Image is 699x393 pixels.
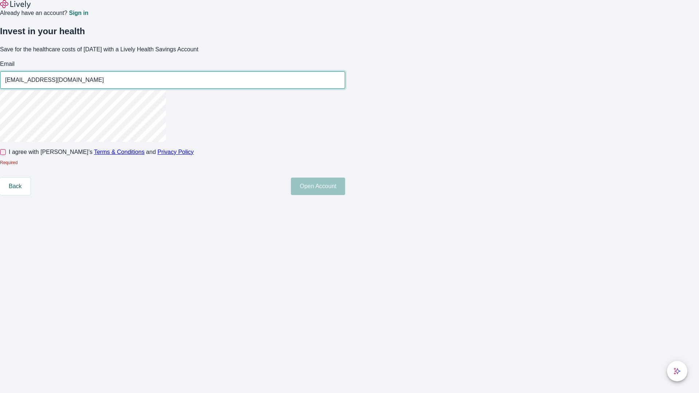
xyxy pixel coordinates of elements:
[69,10,88,16] a: Sign in
[674,368,681,375] svg: Lively AI Assistant
[158,149,194,155] a: Privacy Policy
[94,149,145,155] a: Terms & Conditions
[9,148,194,156] span: I agree with [PERSON_NAME]’s and
[667,361,687,381] button: chat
